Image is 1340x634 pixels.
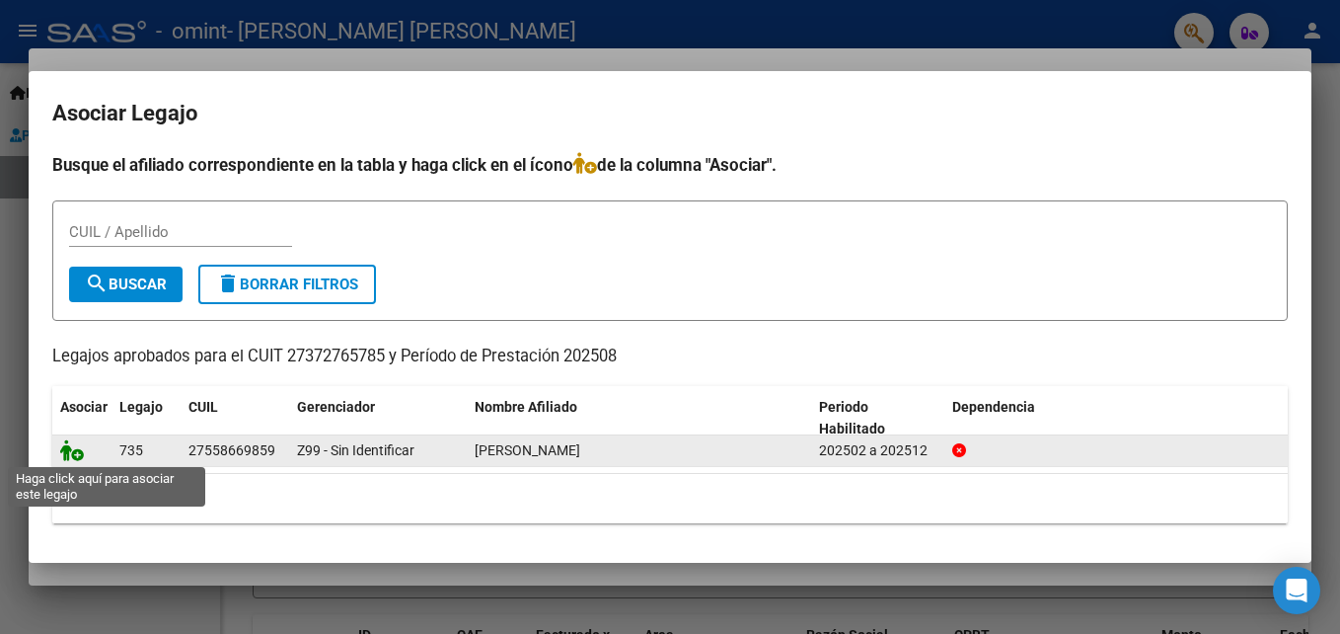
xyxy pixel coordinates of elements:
span: Z99 - Sin Identificar [297,442,414,458]
span: RIVEROS CATALINA ANTONELLA [475,442,580,458]
span: Gerenciador [297,399,375,415]
span: Buscar [85,276,167,293]
h4: Busque el afiliado correspondiente en la tabla y haga click en el ícono de la columna "Asociar". [52,152,1288,178]
button: Borrar Filtros [198,265,376,304]
mat-icon: delete [216,272,240,295]
span: CUIL [188,399,218,415]
mat-icon: search [85,272,109,295]
span: Asociar [60,399,108,415]
datatable-header-cell: Legajo [112,386,181,451]
datatable-header-cell: Nombre Afiliado [467,386,811,451]
datatable-header-cell: Dependencia [944,386,1289,451]
div: 27558669859 [188,439,275,462]
datatable-header-cell: Periodo Habilitado [811,386,944,451]
div: 202502 a 202512 [819,439,936,462]
p: Legajos aprobados para el CUIT 27372765785 y Período de Prestación 202508 [52,345,1288,369]
div: Open Intercom Messenger [1273,567,1320,614]
span: 735 [119,442,143,458]
span: Periodo Habilitado [819,399,885,437]
span: Legajo [119,399,163,415]
datatable-header-cell: Asociar [52,386,112,451]
span: Borrar Filtros [216,276,358,293]
span: Nombre Afiliado [475,399,577,415]
h2: Asociar Legajo [52,95,1288,132]
button: Buscar [69,267,183,302]
datatable-header-cell: CUIL [181,386,289,451]
span: Dependencia [952,399,1035,415]
div: 1 registros [52,474,1288,523]
datatable-header-cell: Gerenciador [289,386,467,451]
